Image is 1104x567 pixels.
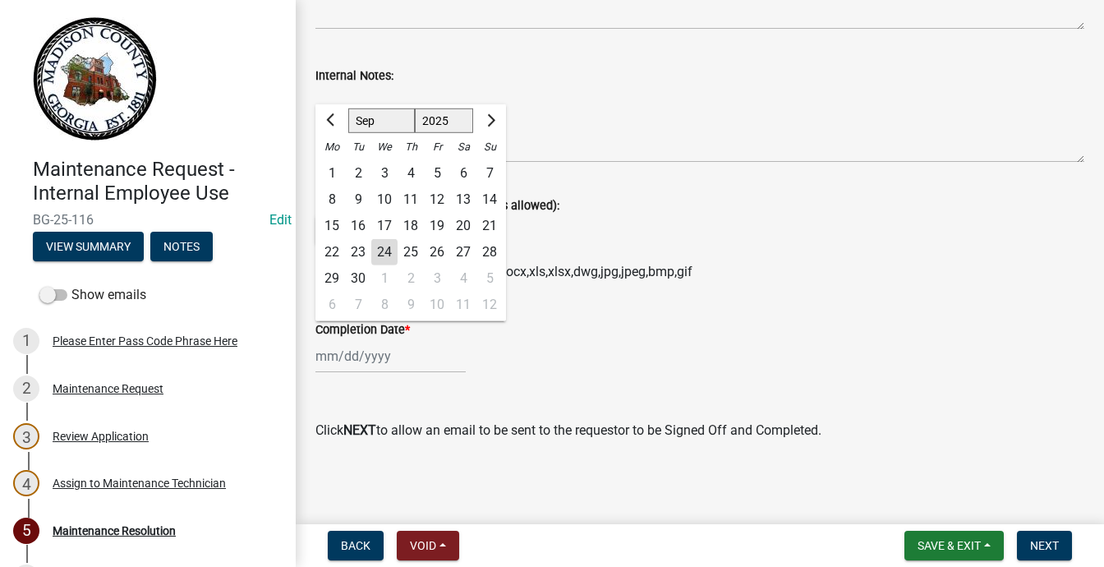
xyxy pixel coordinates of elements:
[398,239,424,265] div: 25
[450,265,476,292] div: Saturday, October 4, 2025
[371,265,398,292] div: Wednesday, October 1, 2025
[33,232,144,261] button: View Summary
[398,265,424,292] div: 2
[476,292,503,318] div: Sunday, October 12, 2025
[345,187,371,213] div: Tuesday, September 9, 2025
[398,160,424,187] div: 4
[424,239,450,265] div: 26
[450,265,476,292] div: 4
[345,292,371,318] div: 7
[345,265,371,292] div: Tuesday, September 30, 2025
[13,470,39,496] div: 4
[424,160,450,187] div: Friday, September 5, 2025
[424,239,450,265] div: Friday, September 26, 2025
[319,160,345,187] div: 1
[424,292,450,318] div: 10
[371,239,398,265] div: 24
[424,187,450,213] div: 12
[33,241,144,254] wm-modal-confirm: Summary
[345,292,371,318] div: Tuesday, October 7, 2025
[476,265,503,292] div: Sunday, October 5, 2025
[476,213,503,239] div: 21
[328,531,384,560] button: Back
[450,134,476,160] div: Sa
[371,160,398,187] div: Wednesday, September 3, 2025
[476,265,503,292] div: 5
[348,108,415,133] select: Select month
[319,292,345,318] div: Monday, October 6, 2025
[424,160,450,187] div: 5
[269,212,292,228] wm-modal-confirm: Edit Application Number
[450,187,476,213] div: 13
[398,292,424,318] div: 9
[315,421,1084,440] p: Click to allow an email to be sent to the requestor to be Signed Off and Completed.
[398,213,424,239] div: 18
[398,160,424,187] div: Thursday, September 4, 2025
[319,213,345,239] div: Monday, September 15, 2025
[33,17,157,141] img: Madison County, Georgia
[319,187,345,213] div: 8
[476,187,503,213] div: 14
[424,134,450,160] div: Fr
[398,187,424,213] div: 11
[397,531,459,560] button: Void
[371,265,398,292] div: 1
[424,213,450,239] div: Friday, September 19, 2025
[410,539,436,552] span: Void
[476,292,503,318] div: 12
[269,212,292,228] a: Edit
[371,213,398,239] div: Wednesday, September 17, 2025
[39,285,146,305] label: Show emails
[371,187,398,213] div: 10
[450,292,476,318] div: 11
[398,187,424,213] div: Thursday, September 11, 2025
[476,239,503,265] div: Sunday, September 28, 2025
[450,239,476,265] div: Saturday, September 27, 2025
[371,292,398,318] div: 8
[476,187,503,213] div: Sunday, September 14, 2025
[315,325,410,336] label: Completion Date
[345,134,371,160] div: Tu
[398,265,424,292] div: Thursday, October 2, 2025
[450,213,476,239] div: Saturday, September 20, 2025
[345,213,371,239] div: Tuesday, September 16, 2025
[371,134,398,160] div: We
[345,265,371,292] div: 30
[424,187,450,213] div: Friday, September 12, 2025
[53,525,176,537] div: Maintenance Resolution
[315,71,393,82] label: Internal Notes:
[13,328,39,354] div: 1
[33,212,263,228] span: BG-25-116
[345,239,371,265] div: Tuesday, September 23, 2025
[476,213,503,239] div: Sunday, September 21, 2025
[450,160,476,187] div: 6
[424,265,450,292] div: Friday, October 3, 2025
[319,292,345,318] div: 6
[371,239,398,265] div: Wednesday, September 24, 2025
[13,376,39,402] div: 2
[415,108,474,133] select: Select year
[53,431,149,442] div: Review Application
[904,531,1004,560] button: Save & Exit
[424,292,450,318] div: Friday, October 10, 2025
[476,239,503,265] div: 28
[450,292,476,318] div: Saturday, October 11, 2025
[371,160,398,187] div: 3
[319,265,345,292] div: 29
[371,292,398,318] div: Wednesday, October 8, 2025
[476,134,503,160] div: Su
[319,239,345,265] div: 22
[450,213,476,239] div: 20
[398,239,424,265] div: Thursday, September 25, 2025
[13,423,39,449] div: 3
[398,134,424,160] div: Th
[341,539,370,552] span: Back
[345,239,371,265] div: 23
[322,108,342,134] button: Previous month
[319,160,345,187] div: Monday, September 1, 2025
[371,213,398,239] div: 17
[398,213,424,239] div: Thursday, September 18, 2025
[450,160,476,187] div: Saturday, September 6, 2025
[476,160,503,187] div: Sunday, September 7, 2025
[53,335,237,347] div: Please Enter Pass Code Phrase Here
